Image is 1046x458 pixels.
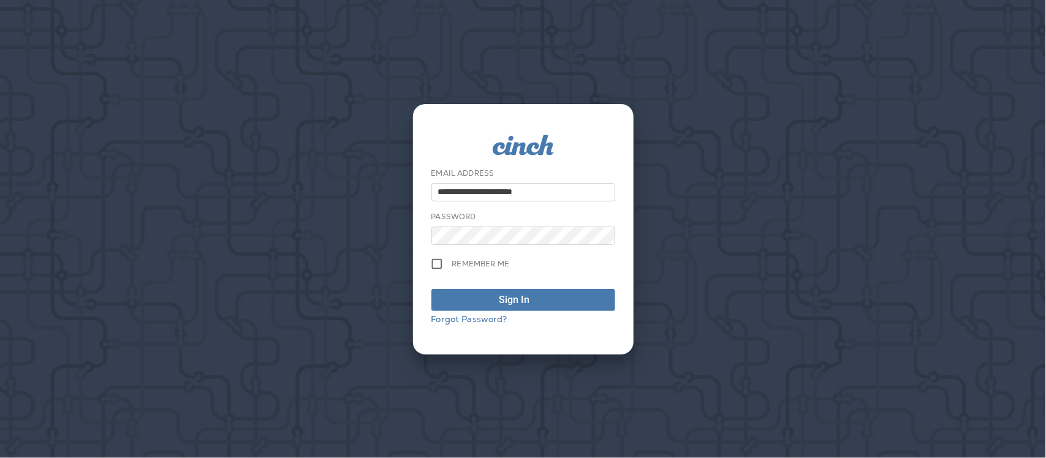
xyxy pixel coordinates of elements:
div: Sign In [499,293,530,307]
button: Sign In [431,289,615,311]
a: Forgot Password? [431,313,507,325]
label: Email Address [431,168,495,178]
label: Password [431,212,476,222]
span: Remember me [452,259,510,269]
